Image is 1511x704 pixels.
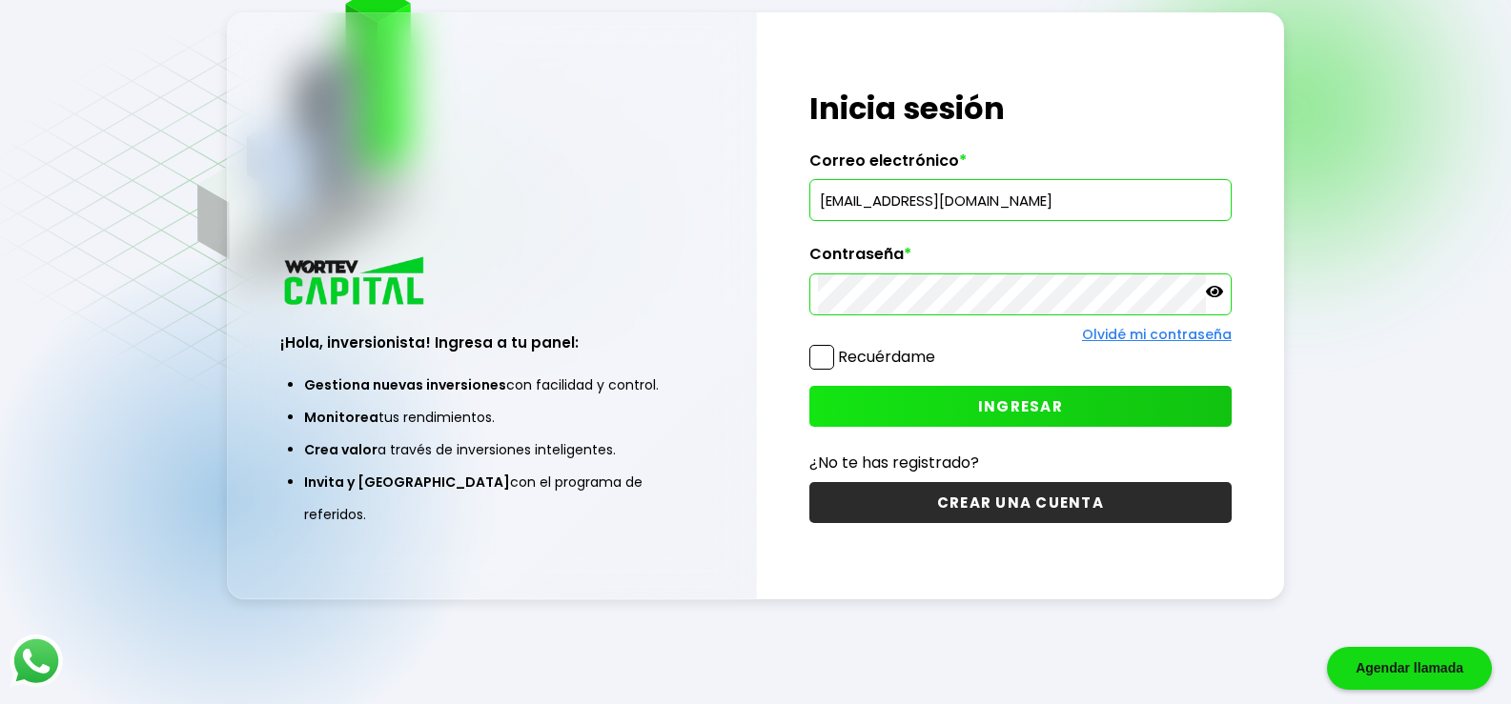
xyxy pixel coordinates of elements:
label: Contraseña [809,245,1232,273]
label: Correo electrónico [809,151,1232,180]
span: Gestiona nuevas inversiones [304,375,506,394]
button: CREAR UNA CUENTA [809,482,1232,523]
img: logos_whatsapp-icon.242b2217.svg [10,634,63,688]
a: ¿No te has registrado?CREAR UNA CUENTA [809,451,1232,523]
img: logo_wortev_capital [280,254,431,311]
h1: Inicia sesión [809,86,1232,131]
li: tus rendimientos. [304,401,679,433]
div: Agendar llamada [1327,647,1492,690]
p: ¿No te has registrado? [809,451,1232,474]
li: con facilidad y control. [304,369,679,401]
li: a través de inversiones inteligentes. [304,433,679,466]
span: INGRESAR [978,396,1063,416]
span: Monitorea [304,408,378,427]
h3: ¡Hola, inversionista! Ingresa a tu panel: [280,332,703,353]
span: Crea valor [304,440,378,459]
input: hola@wortev.capital [818,180,1223,220]
a: Olvidé mi contraseña [1082,325,1232,344]
label: Recuérdame [838,346,935,368]
span: Invita y [GEOGRAPHIC_DATA] [304,473,510,492]
button: INGRESAR [809,386,1232,427]
li: con el programa de referidos. [304,466,679,531]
